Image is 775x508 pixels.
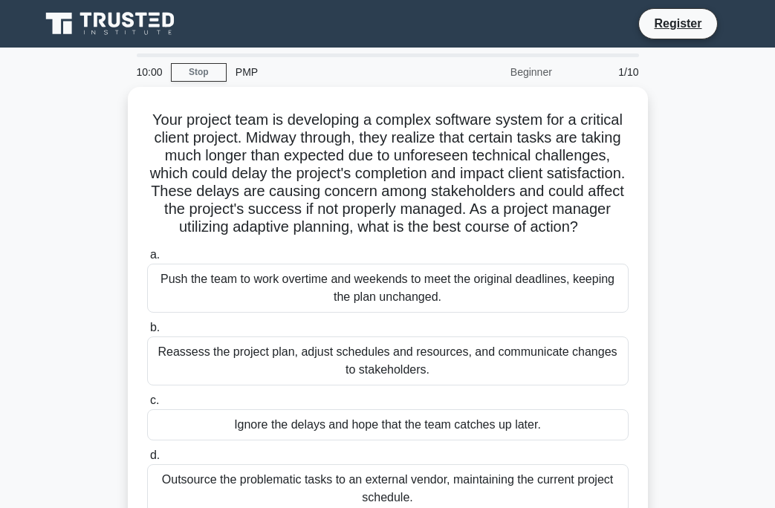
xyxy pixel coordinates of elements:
a: Register [645,14,710,33]
span: b. [150,321,160,333]
div: Ignore the delays and hope that the team catches up later. [147,409,629,440]
div: Reassess the project plan, adjust schedules and resources, and communicate changes to stakeholders. [147,336,629,385]
a: Stop [171,63,227,82]
span: a. [150,248,160,261]
span: d. [150,449,160,461]
h5: Your project team is developing a complex software system for a critical client project. Midway t... [146,111,630,237]
div: Push the team to work overtime and weekends to meet the original deadlines, keeping the plan unch... [147,264,629,313]
div: 1/10 [561,57,648,87]
span: c. [150,394,159,406]
div: 10:00 [128,57,171,87]
div: Beginner [431,57,561,87]
div: PMP [227,57,431,87]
